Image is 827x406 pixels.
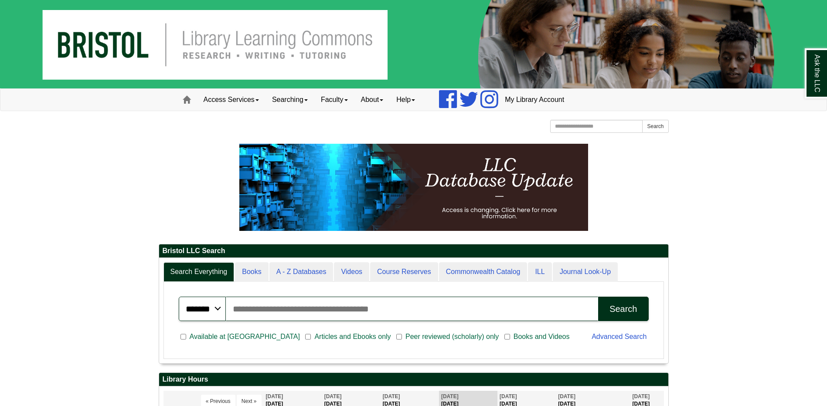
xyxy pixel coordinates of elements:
[266,393,283,399] span: [DATE]
[632,393,650,399] span: [DATE]
[265,89,314,111] a: Searching
[269,262,334,282] a: A - Z Databases
[197,89,265,111] a: Access Services
[592,333,647,340] a: Advanced Search
[239,144,588,231] img: HTML tutorial
[324,393,342,399] span: [DATE]
[390,89,422,111] a: Help
[498,89,571,111] a: My Library Account
[510,332,573,342] span: Books and Videos
[441,393,459,399] span: [DATE]
[354,89,390,111] a: About
[553,262,618,282] a: Journal Look-Up
[528,262,551,282] a: ILL
[180,333,186,341] input: Available at [GEOGRAPHIC_DATA]
[439,262,528,282] a: Commonwealth Catalog
[504,333,510,341] input: Books and Videos
[396,333,402,341] input: Peer reviewed (scholarly) only
[314,89,354,111] a: Faculty
[370,262,438,282] a: Course Reserves
[383,393,400,399] span: [DATE]
[598,297,648,321] button: Search
[558,393,575,399] span: [DATE]
[159,373,668,386] h2: Library Hours
[311,332,394,342] span: Articles and Ebooks only
[500,393,517,399] span: [DATE]
[186,332,303,342] span: Available at [GEOGRAPHIC_DATA]
[334,262,369,282] a: Videos
[305,333,311,341] input: Articles and Ebooks only
[163,262,235,282] a: Search Everything
[402,332,502,342] span: Peer reviewed (scholarly) only
[159,244,668,258] h2: Bristol LLC Search
[609,304,637,314] div: Search
[235,262,268,282] a: Books
[642,120,668,133] button: Search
